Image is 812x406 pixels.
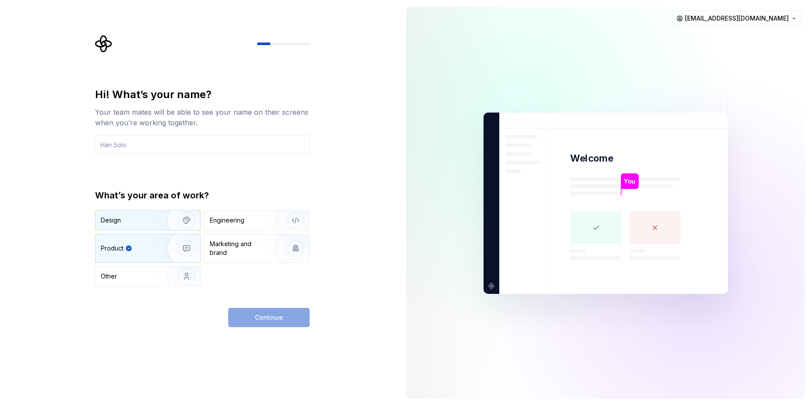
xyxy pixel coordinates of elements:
[95,107,310,128] div: Your team mates will be able to see your name on their screens when you’re working together.
[210,216,244,225] div: Engineering
[101,272,117,281] div: Other
[101,216,121,225] div: Design
[570,152,613,165] p: Welcome
[210,240,269,257] div: Marketing and brand
[95,135,310,154] input: Han Solo
[685,14,789,23] span: [EMAIL_ADDRESS][DOMAIN_NAME]
[95,35,113,53] svg: Supernova Logo
[95,189,310,201] div: What’s your area of work?
[672,11,801,26] button: [EMAIL_ADDRESS][DOMAIN_NAME]
[624,176,635,186] p: You
[101,244,124,253] div: Product
[95,88,310,102] div: Hi! What’s your name?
